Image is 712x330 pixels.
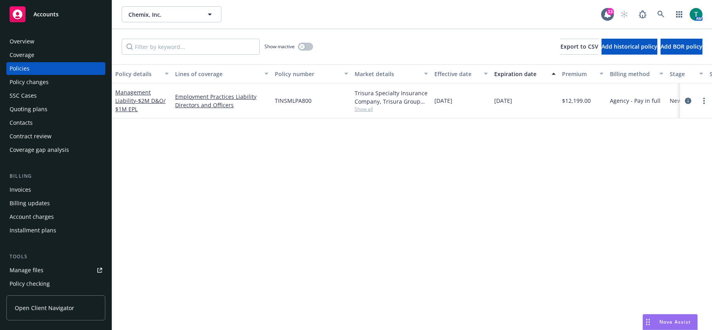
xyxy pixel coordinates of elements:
[643,314,653,330] div: Drag to move
[434,70,479,78] div: Effective date
[34,11,59,18] span: Accounts
[562,96,591,105] span: $12,199.00
[10,62,30,75] div: Policies
[610,70,655,78] div: Billing method
[128,10,197,19] span: Chemix, Inc.
[10,35,34,48] div: Overview
[607,8,614,15] div: 13
[6,277,105,290] a: Policy checking
[351,64,431,83] button: Market details
[667,64,706,83] button: Stage
[635,6,651,22] a: Report a Bug
[6,76,105,88] a: Policy changes
[560,39,598,55] button: Export to CSV
[6,103,105,116] a: Quoting plans
[172,64,272,83] button: Lines of coverage
[491,64,559,83] button: Expiration date
[6,253,105,261] div: Tools
[10,76,49,88] div: Policy changes
[560,43,598,50] span: Export to CSV
[10,224,56,237] div: Installment plans
[10,49,34,61] div: Coverage
[602,43,657,50] span: Add historical policy
[616,6,632,22] a: Start snowing
[643,314,698,330] button: Nova Assist
[670,96,682,105] span: New
[6,89,105,102] a: SSC Cases
[6,130,105,143] a: Contract review
[10,210,54,223] div: Account charges
[494,96,512,105] span: [DATE]
[610,96,661,105] span: Agency - Pay in full
[653,6,669,22] a: Search
[355,70,419,78] div: Market details
[10,197,50,210] div: Billing updates
[355,106,428,112] span: Show all
[275,96,312,105] span: TINSMLPA800
[602,39,657,55] button: Add historical policy
[671,6,687,22] a: Switch app
[6,172,105,180] div: Billing
[683,96,693,106] a: circleInformation
[6,3,105,26] a: Accounts
[10,143,69,156] div: Coverage gap analysis
[6,224,105,237] a: Installment plans
[175,101,268,109] a: Directors and Officers
[10,264,43,277] div: Manage files
[264,43,295,50] span: Show inactive
[10,130,51,143] div: Contract review
[10,116,33,129] div: Contacts
[661,39,702,55] button: Add BOR policy
[659,318,691,325] span: Nova Assist
[122,6,221,22] button: Chemix, Inc.
[275,70,339,78] div: Policy number
[559,64,607,83] button: Premium
[562,70,595,78] div: Premium
[494,70,547,78] div: Expiration date
[699,96,709,106] a: more
[115,88,166,113] a: Management Liability
[690,8,702,21] img: photo
[6,49,105,61] a: Coverage
[10,103,47,116] div: Quoting plans
[6,62,105,75] a: Policies
[431,64,491,83] button: Effective date
[122,39,260,55] input: Filter by keyword...
[10,183,31,196] div: Invoices
[175,70,260,78] div: Lines of coverage
[6,35,105,48] a: Overview
[355,89,428,106] div: Trisura Specialty Insurance Company, Trisura Group Ltd., RT Specialty Insurance Services, LLC (RS...
[6,197,105,210] a: Billing updates
[6,183,105,196] a: Invoices
[6,210,105,223] a: Account charges
[6,264,105,277] a: Manage files
[10,277,50,290] div: Policy checking
[6,143,105,156] a: Coverage gap analysis
[15,304,74,312] span: Open Client Navigator
[670,70,694,78] div: Stage
[175,92,268,101] a: Employment Practices Liability
[272,64,351,83] button: Policy number
[115,97,166,113] span: - $2M D&O/ $1M EPL
[112,64,172,83] button: Policy details
[6,116,105,129] a: Contacts
[661,43,702,50] span: Add BOR policy
[607,64,667,83] button: Billing method
[434,96,452,105] span: [DATE]
[10,89,37,102] div: SSC Cases
[115,70,160,78] div: Policy details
